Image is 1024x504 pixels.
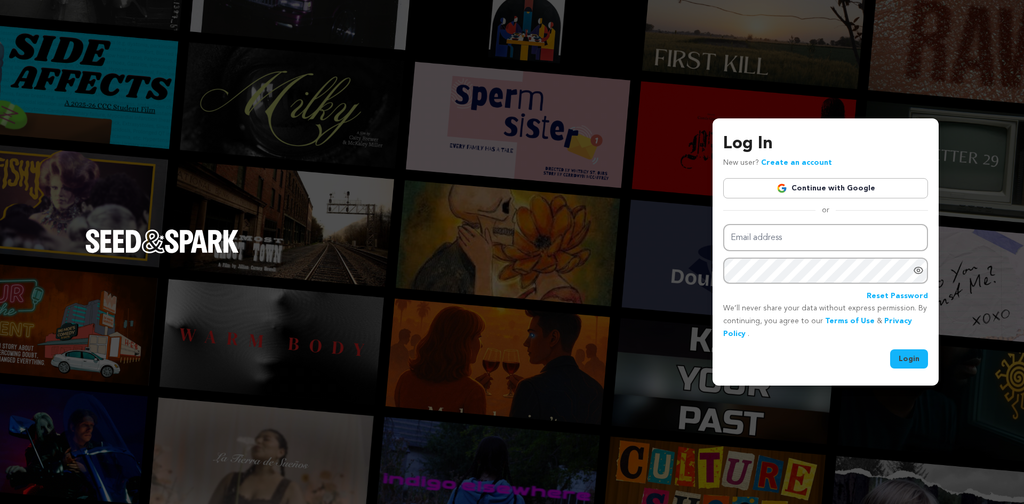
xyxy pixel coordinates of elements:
[85,229,239,274] a: Seed&Spark Homepage
[723,157,832,170] p: New user?
[867,290,928,303] a: Reset Password
[723,131,928,157] h3: Log In
[761,159,832,166] a: Create an account
[723,178,928,198] a: Continue with Google
[777,183,787,194] img: Google logo
[913,265,924,276] a: Show password as plain text. Warning: this will display your password on the screen.
[723,224,928,251] input: Email address
[815,205,836,215] span: or
[85,229,239,253] img: Seed&Spark Logo
[723,317,912,338] a: Privacy Policy
[890,349,928,369] button: Login
[825,317,875,325] a: Terms of Use
[723,302,928,340] p: We’ll never share your data without express permission. By continuing, you agree to our & .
